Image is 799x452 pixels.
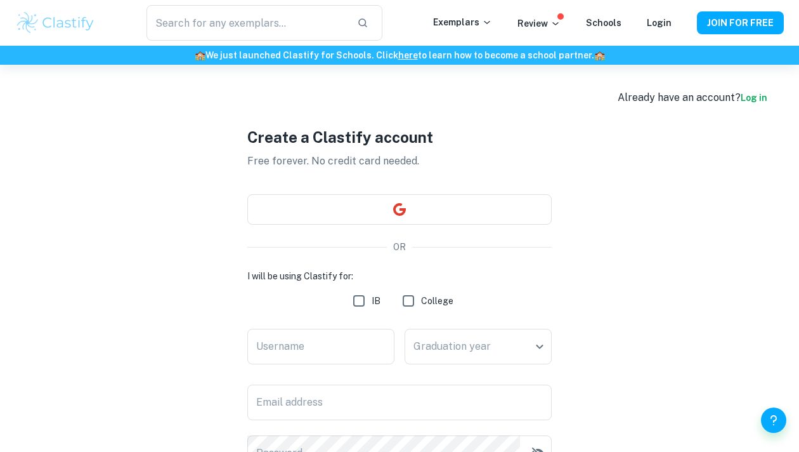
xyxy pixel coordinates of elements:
[618,90,767,105] div: Already have an account?
[146,5,347,41] input: Search for any exemplars...
[594,50,605,60] span: 🏫
[195,50,205,60] span: 🏫
[647,18,672,28] a: Login
[3,48,796,62] h6: We just launched Clastify for Schools. Click to learn how to become a school partner.
[393,240,406,254] p: OR
[741,93,767,103] a: Log in
[761,408,786,433] button: Help and Feedback
[517,17,561,30] p: Review
[586,18,621,28] a: Schools
[372,294,380,308] span: IB
[247,269,552,283] h6: I will be using Clastify for:
[398,50,418,60] a: here
[247,126,552,149] h1: Create a Clastify account
[247,154,552,169] p: Free forever. No credit card needed.
[421,294,453,308] span: College
[15,10,96,36] img: Clastify logo
[433,15,492,29] p: Exemplars
[697,11,784,34] button: JOIN FOR FREE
